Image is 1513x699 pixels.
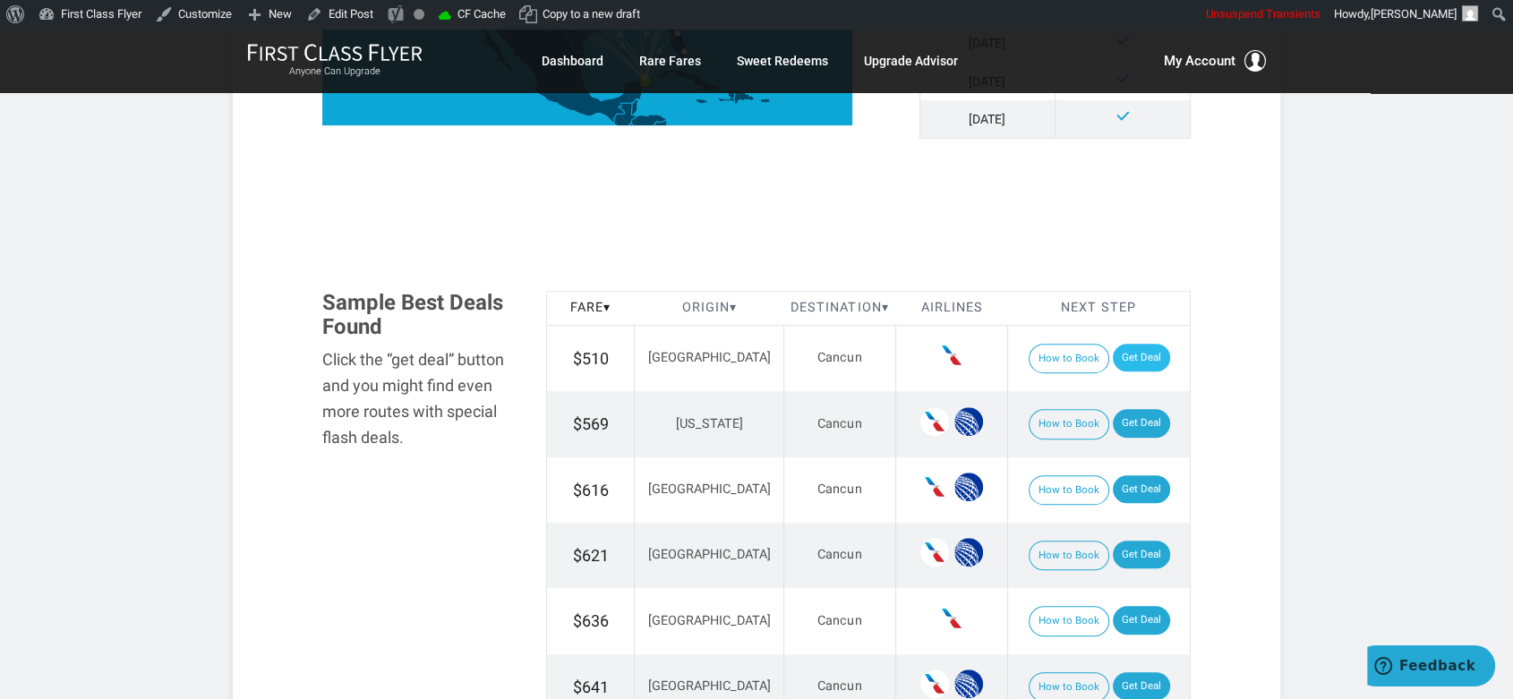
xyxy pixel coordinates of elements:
span: [GEOGRAPHIC_DATA] [647,350,770,365]
path: Haiti [718,90,735,102]
span: $636 [573,611,609,630]
span: United [954,669,983,698]
button: How to Book [1029,606,1109,636]
path: Honduras [630,115,667,132]
span: [US_STATE] [675,416,742,431]
button: How to Book [1029,541,1109,571]
th: Airlines [895,292,1007,326]
span: [GEOGRAPHIC_DATA] [647,482,770,497]
th: Next Step [1008,292,1191,326]
th: Destination [783,292,895,326]
small: Anyone Can Upgrade [247,65,423,78]
span: American Airlines [937,341,966,370]
button: How to Book [1029,409,1109,439]
span: Cancun [817,613,861,628]
a: Dashboard [542,45,603,77]
span: American Airlines [920,407,949,436]
span: ▾ [729,300,736,315]
span: [GEOGRAPHIC_DATA] [647,678,770,694]
span: $641 [573,678,609,696]
span: My Account [1164,50,1235,72]
img: First Class Flyer [247,43,423,62]
span: $621 [573,546,609,565]
a: Get Deal [1113,606,1170,635]
span: Cancun [817,416,861,431]
span: United [954,473,983,501]
span: ▾ [881,300,888,315]
button: How to Book [1029,344,1109,374]
span: $616 [573,481,609,499]
a: Rare Fares [639,45,701,77]
span: $510 [573,349,609,368]
a: Get Deal [1113,541,1170,569]
button: My Account [1164,50,1266,72]
a: Get Deal [1113,344,1170,372]
a: Get Deal [1113,409,1170,438]
span: [PERSON_NAME] [1371,7,1457,21]
span: American Airlines [920,669,949,698]
span: ▾ [603,300,611,315]
a: Upgrade Advisor [864,45,958,77]
span: Cancun [817,350,861,365]
span: United [954,538,983,567]
span: $569 [573,414,609,433]
span: Cancun [817,547,861,562]
path: Nicaragua [640,120,667,146]
span: [GEOGRAPHIC_DATA] [647,613,770,628]
td: [DATE] [919,100,1055,139]
th: Origin [635,292,784,326]
a: First Class FlyerAnyone Can Upgrade [247,43,423,79]
path: Guatemala [613,103,637,128]
span: American Airlines [920,538,949,567]
span: Unsuspend Transients [1206,7,1321,21]
div: Click the “get deal” button and you might find even more routes with special flash deals. [322,347,519,450]
path: Belize [631,99,637,115]
a: Sweet Redeems [737,45,828,77]
span: Cancun [817,482,861,497]
h3: Sample Best Deals Found [322,291,519,338]
button: How to Book [1029,475,1109,506]
span: American Airlines [937,604,966,633]
a: Get Deal [1113,475,1170,504]
span: American Airlines [920,473,949,501]
th: Fare [547,292,635,326]
path: Dominican Republic [733,90,755,105]
span: [GEOGRAPHIC_DATA] [647,547,770,562]
iframe: Opens a widget where you can find more information [1367,645,1495,690]
path: Jamaica [696,99,708,105]
path: Puerto Rico [760,99,770,103]
span: United [954,407,983,436]
span: Cancun [817,678,861,694]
